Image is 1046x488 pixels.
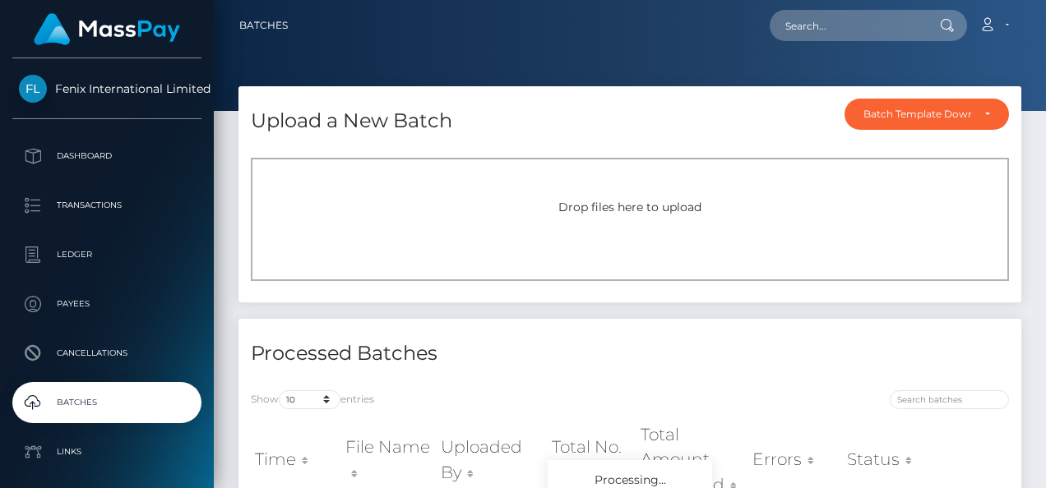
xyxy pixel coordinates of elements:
p: Payees [19,292,195,316]
a: Payees [12,283,201,325]
input: Search... [770,10,924,41]
button: Batch Template Download [845,99,1009,130]
label: Show entries [251,390,374,409]
p: Dashboard [19,144,195,168]
span: Drop files here to upload [558,200,701,214]
p: Transactions [19,193,195,218]
p: Ledger [19,242,195,267]
div: Batch Template Download [863,108,971,121]
select: Showentries [279,390,340,409]
input: Search batches [890,390,1009,409]
p: Links [19,440,195,464]
img: MassPay Logo [34,13,180,45]
h4: Processed Batches [251,339,618,368]
p: Batches [19,390,195,415]
img: Fenix International Limited [19,75,47,103]
a: Batches [12,382,201,423]
a: Links [12,431,201,472]
a: Ledger [12,234,201,275]
p: Cancellations [19,341,195,366]
a: Dashboard [12,136,201,177]
span: Fenix International Limited [12,81,201,96]
a: Batches [239,8,288,43]
a: Transactions [12,185,201,226]
h4: Upload a New Batch [251,107,452,136]
a: Cancellations [12,333,201,374]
